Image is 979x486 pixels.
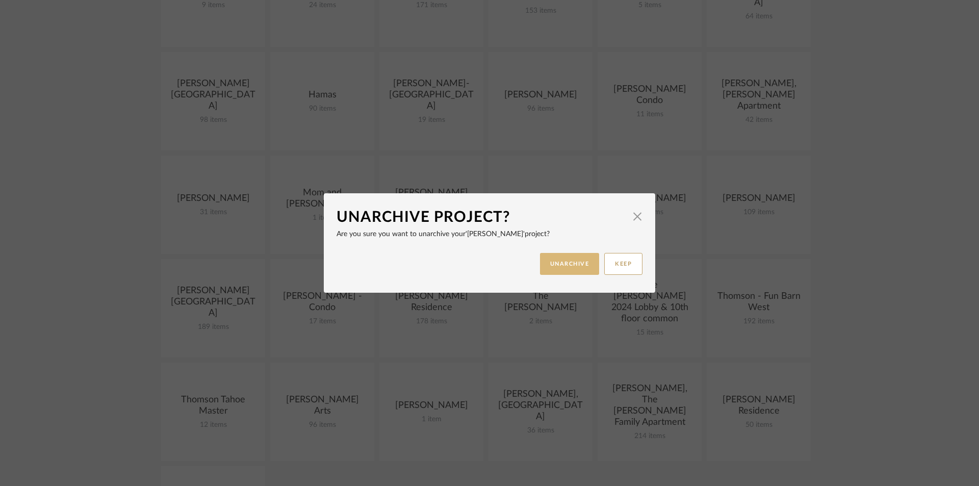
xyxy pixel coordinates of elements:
[466,231,525,238] span: '[PERSON_NAME]'
[540,253,600,275] button: UNARCHIVE
[337,206,642,228] dialog-header: Unarchive Project?
[627,206,648,226] button: Close
[604,253,642,275] button: KEEP
[337,206,627,228] div: Unarchive Project?
[337,228,642,240] p: Are you sure you want to unarchive your project?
